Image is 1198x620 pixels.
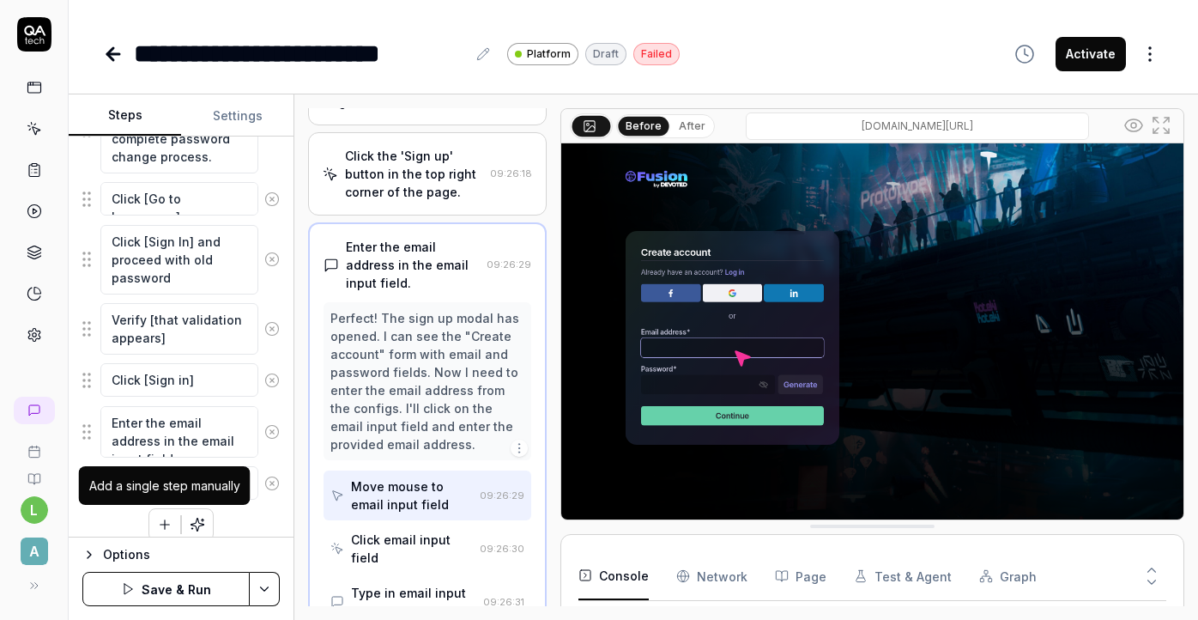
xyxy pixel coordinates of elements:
[854,552,952,600] button: Test & Agent
[490,167,532,179] time: 09:26:18
[7,524,61,568] button: A
[258,363,286,398] button: Remove step
[480,489,524,501] time: 09:26:29
[527,46,571,62] span: Platform
[1056,37,1126,71] button: Activate
[324,524,530,574] button: Click email input field09:26:30
[578,552,649,600] button: Console
[483,596,524,608] time: 09:26:31
[21,496,48,524] button: l
[324,471,530,520] button: Move mouse to email input field09:26:29
[487,258,531,270] time: 09:26:29
[775,552,826,600] button: Page
[672,117,712,136] button: After
[14,397,55,424] a: New conversation
[351,531,472,567] div: Click email input field
[258,242,286,277] button: Remove step
[1004,37,1045,71] button: View version history
[7,459,61,486] a: Documentation
[21,538,48,565] span: A
[633,43,680,65] div: Failed
[346,238,479,292] div: Enter the email address in the email input field.
[1147,112,1175,139] button: Open in full screen
[7,431,61,459] a: Book a call with us
[585,43,626,65] div: Draft
[181,95,293,137] button: Settings
[69,95,181,137] button: Steps
[1120,112,1147,139] button: Show all interative elements
[82,405,280,459] div: Suggestions
[330,309,523,453] div: Perfect! The sign up modal has opened. I can see the "Create account" form with email and passwor...
[351,477,472,514] div: Move mouse to email input field
[82,465,280,501] div: Suggestions
[82,362,280,398] div: Suggestions
[979,552,1037,600] button: Graph
[258,466,286,501] button: Remove step
[345,147,482,201] div: Click the 'Sign up' button in the top right corner of the page.
[676,552,747,600] button: Network
[480,543,524,555] time: 09:26:30
[82,224,280,295] div: Suggestions
[561,143,1183,532] img: Screenshot
[258,415,286,449] button: Remove step
[103,544,280,565] div: Options
[351,584,475,620] div: Type in email input field
[82,181,280,217] div: Suggestions
[258,182,286,216] button: Remove step
[258,312,286,346] button: Remove step
[82,302,280,356] div: Suggestions
[82,544,280,565] button: Options
[618,116,669,135] button: Before
[82,572,250,606] button: Save & Run
[507,42,578,65] a: Platform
